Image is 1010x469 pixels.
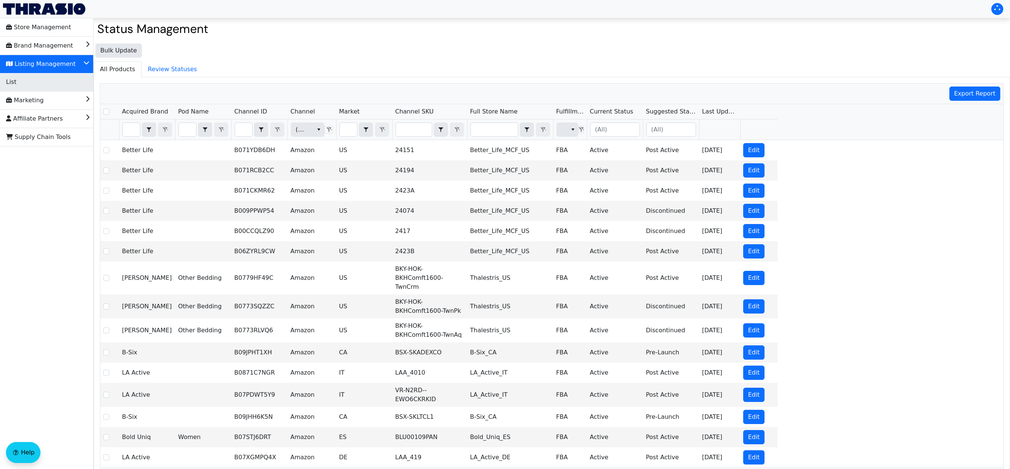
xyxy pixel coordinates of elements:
th: Filter [119,119,175,140]
td: B-Six [119,407,175,427]
td: LA Active [119,447,175,468]
td: [DATE] [699,318,740,342]
span: Review Statuses [142,62,203,77]
td: Discontinued [643,294,699,318]
input: (All) [591,123,640,136]
td: Amazon [287,318,336,342]
td: Better Life [119,241,175,261]
td: Better_Life_MCF_US [467,181,553,201]
input: Select Row [103,248,109,254]
input: Filter [396,123,432,136]
span: Suggested Status [646,107,696,116]
td: 24151 [392,140,467,160]
button: select [359,123,373,136]
td: IT [336,383,392,407]
td: [DATE] [699,241,740,261]
button: Edit [743,271,765,285]
td: Amazon [287,241,336,261]
td: Active [587,318,643,342]
input: Filter [123,123,140,136]
span: Edit [748,247,760,256]
input: Select Row [103,208,109,214]
td: [DATE] [699,363,740,383]
button: select [434,123,448,136]
span: Edit [748,273,760,282]
td: Bold Uniq [119,427,175,447]
input: Select Row [103,188,109,194]
td: Amazon [287,363,336,383]
span: Edit [748,368,760,377]
th: Filter [336,119,392,140]
td: [DATE] [699,160,740,181]
td: US [336,160,392,181]
button: select [313,123,324,136]
td: Better_Life_MCF_US [467,221,553,241]
button: Edit [743,410,765,424]
td: Thalestris_US [467,261,553,294]
input: Filter [340,123,357,136]
span: Choose Operator [254,122,268,137]
td: Better Life [119,160,175,181]
td: B07PDWT5Y9 [231,383,287,407]
td: B071RCB2CC [231,160,287,181]
th: Filter [392,119,467,140]
input: Select Row [103,167,109,173]
td: B009PPWP54 [231,201,287,221]
td: B0773SQZZC [231,294,287,318]
input: Filter [471,123,518,136]
span: Edit [748,433,760,442]
td: FBA [553,407,587,427]
td: B0773RLVQ6 [231,318,287,342]
button: select [520,123,534,136]
td: Amazon [287,447,336,468]
td: FBA [553,140,587,160]
td: Better_Life_MCF_US [467,140,553,160]
input: Select Row [103,392,109,398]
td: [DATE] [699,261,740,294]
td: Other Bedding [175,294,231,318]
td: LAA_419 [392,447,467,468]
span: List [6,76,16,88]
td: Post Active [643,261,699,294]
span: Edit [748,326,760,335]
span: Full Store Name [470,107,518,116]
td: B-Six_CA [467,407,553,427]
td: Active [587,140,643,160]
td: Pre-Launch [643,342,699,363]
button: Edit [743,323,765,338]
td: Women [175,427,231,447]
td: BSX-SKADEXCO [392,342,467,363]
input: Select Row [103,147,109,153]
td: CA [336,342,392,363]
span: All Products [94,62,141,77]
td: Post Active [643,427,699,447]
span: Edit [748,166,760,175]
td: [DATE] [699,294,740,318]
button: Edit [743,299,765,314]
input: Select Row [103,109,109,115]
th: Filter [287,119,336,140]
button: select [198,123,212,136]
img: Thrasio Logo [3,3,85,15]
button: select [567,123,578,136]
td: Post Active [643,241,699,261]
th: Filter [231,119,287,140]
td: US [336,181,392,201]
span: Acquired Brand [122,107,168,116]
span: Choose Operator [359,122,373,137]
button: select [254,123,268,136]
span: Edit [748,348,760,357]
td: Thalestris_US [467,294,553,318]
td: Post Active [643,181,699,201]
input: Filter [235,123,252,136]
button: Bulk Update [95,43,142,58]
button: Edit [743,388,765,402]
button: Edit [743,430,765,444]
td: B0871C7NGR [231,363,287,383]
button: Edit [743,184,765,198]
td: Amazon [287,160,336,181]
td: Better Life [119,181,175,201]
td: B07STJ6DRT [231,427,287,447]
td: Active [587,294,643,318]
td: FBA [553,383,587,407]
